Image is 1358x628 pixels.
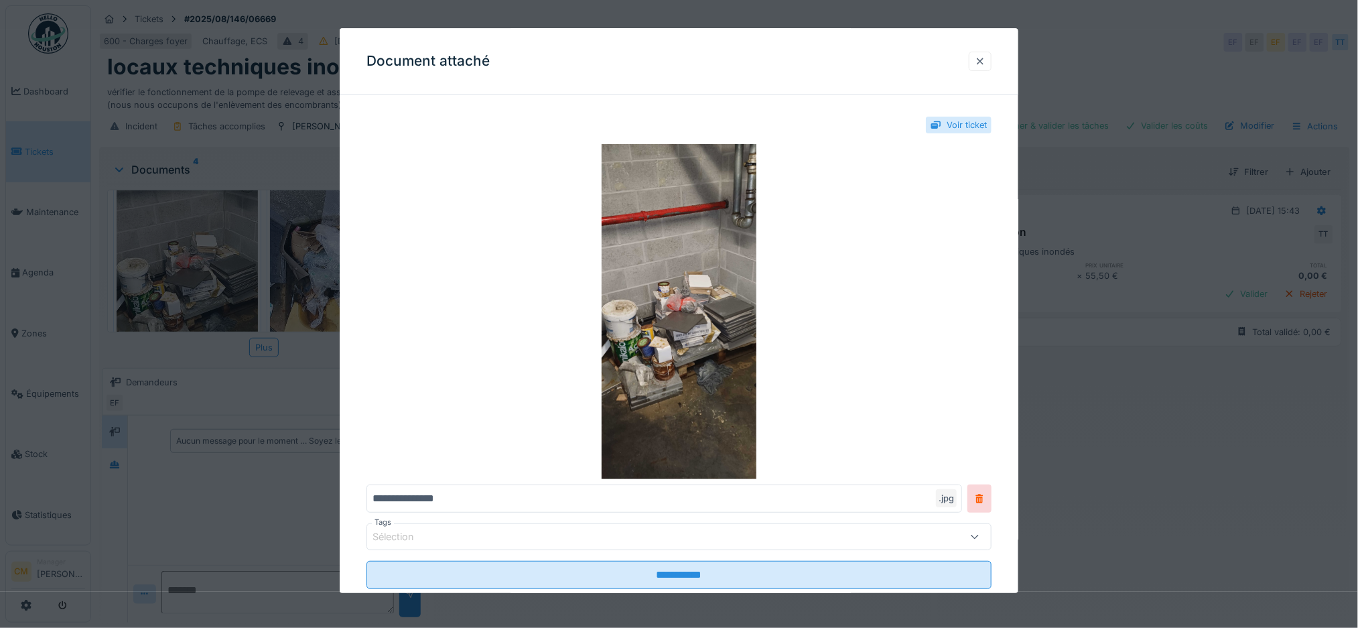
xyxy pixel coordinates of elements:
div: .jpg [936,489,957,507]
label: Tags [372,517,394,528]
div: Sélection [372,530,433,545]
h3: Document attaché [366,53,490,70]
img: 61114ddc-7297-48a9-a154-2b8c6e47d62f-20250827_153146.jpg [366,144,992,479]
div: Voir ticket [947,119,987,131]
